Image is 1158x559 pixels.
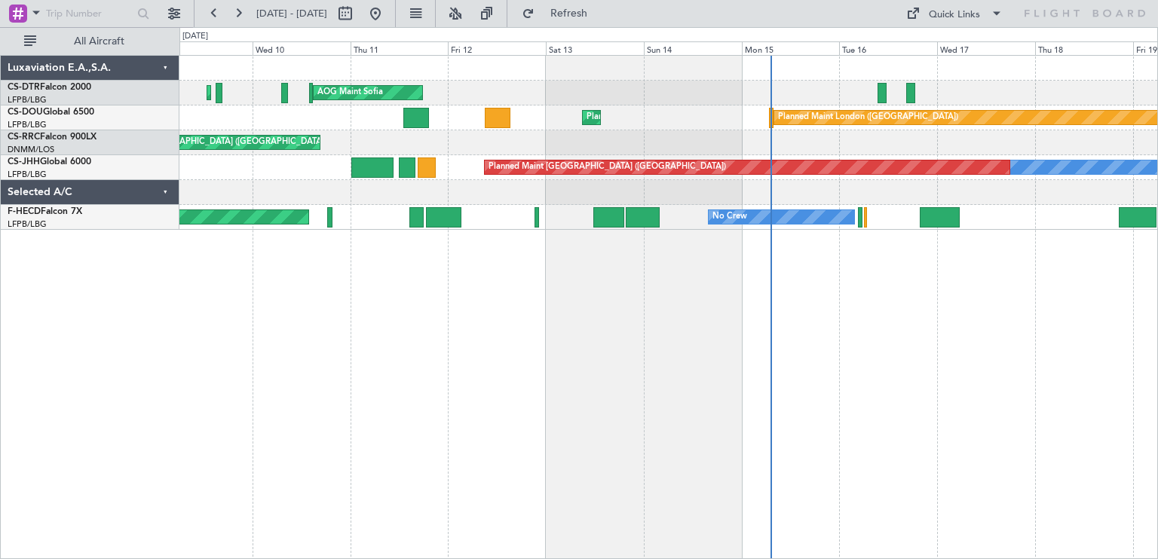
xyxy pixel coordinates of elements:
div: Thu 11 [351,41,449,55]
button: All Aircraft [17,29,164,53]
div: Planned Maint [GEOGRAPHIC_DATA] ([GEOGRAPHIC_DATA]) [89,131,326,154]
span: [DATE] - [DATE] [256,7,327,20]
div: Wed 10 [253,41,351,55]
a: CS-DOUGlobal 6500 [8,108,94,117]
span: CS-DOU [8,108,43,117]
a: LFPB/LBG [8,169,47,180]
div: AOG Maint Sofia [317,81,383,104]
a: F-HECDFalcon 7X [8,207,82,216]
div: Thu 18 [1035,41,1133,55]
a: CS-RRCFalcon 900LX [8,133,96,142]
span: Refresh [538,8,601,19]
button: Refresh [515,2,605,26]
div: No Crew [712,206,747,228]
a: DNMM/LOS [8,144,54,155]
div: Tue 16 [839,41,937,55]
div: Mon 15 [742,41,840,55]
div: Tue 9 [155,41,253,55]
a: LFPB/LBG [8,218,47,230]
div: Fri 12 [448,41,546,55]
div: Planned Maint London ([GEOGRAPHIC_DATA]) [778,106,958,129]
span: CS-RRC [8,133,40,142]
div: Planned Maint [GEOGRAPHIC_DATA] ([GEOGRAPHIC_DATA]) [489,156,726,179]
div: Quick Links [929,8,980,23]
div: Sun 14 [644,41,742,55]
div: Wed 17 [937,41,1035,55]
div: [DATE] [182,30,208,43]
span: F-HECD [8,207,41,216]
span: CS-JHH [8,157,40,166]
a: LFPB/LBG [8,94,47,105]
button: Quick Links [899,2,1010,26]
a: LFPB/LBG [8,119,47,130]
span: All Aircraft [39,36,159,47]
span: CS-DTR [8,83,40,92]
a: CS-DTRFalcon 2000 [8,83,91,92]
input: Trip Number [46,2,133,25]
div: Sat 13 [546,41,644,55]
a: CS-JHHGlobal 6000 [8,157,91,166]
div: Planned Maint [GEOGRAPHIC_DATA] ([GEOGRAPHIC_DATA]) [587,106,824,129]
